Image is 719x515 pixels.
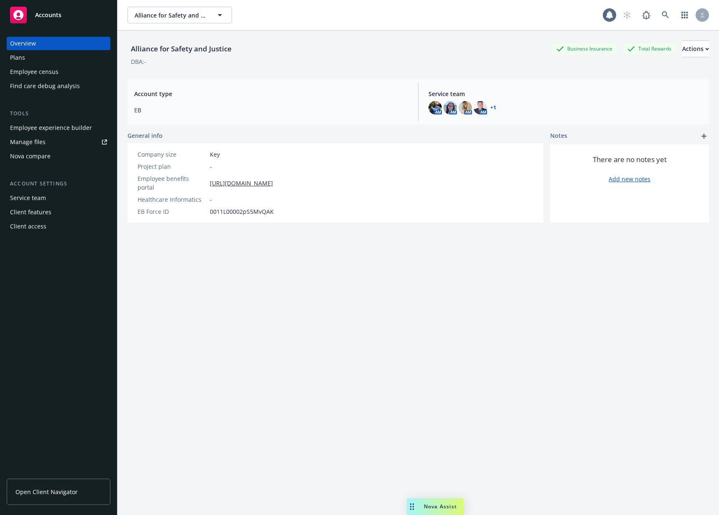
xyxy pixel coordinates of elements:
div: Employee experience builder [10,121,92,134]
button: Actions [682,41,709,57]
img: photo [474,101,487,114]
div: Employee census [10,65,59,79]
span: Alliance for Safety and Justice [135,11,207,20]
div: Nova compare [10,150,51,163]
a: Add new notes [609,175,650,183]
span: Nova Assist [424,503,457,510]
a: Nova compare [7,150,110,163]
a: Employee census [7,65,110,79]
a: Accounts [7,3,110,27]
span: General info [127,131,163,140]
span: There are no notes yet [593,155,667,165]
div: Find care debug analysis [10,79,80,93]
a: Search [657,7,674,23]
span: EB [134,106,408,114]
span: Service team [428,89,702,98]
a: Find care debug analysis [7,79,110,93]
div: Alliance for Safety and Justice [127,43,235,54]
span: - [210,162,212,171]
a: Start snowing [619,7,635,23]
div: Project plan [138,162,207,171]
a: Service team [7,191,110,205]
div: Overview [10,37,36,50]
div: Employee benefits portal [138,174,207,192]
span: - [210,195,212,204]
a: Report a Bug [638,7,655,23]
div: Drag to move [407,498,417,515]
a: Client features [7,205,110,219]
div: Healthcare Informatics [138,195,207,204]
span: 0011L00002pS5MvQAK [210,207,274,216]
div: Company size [138,150,207,159]
a: Plans [7,51,110,64]
a: Manage files [7,135,110,149]
div: Business Insurance [552,43,617,54]
div: DBA: - [131,57,146,66]
div: Plans [10,51,25,64]
button: Nova Assist [407,498,464,515]
span: Key [210,150,220,159]
div: Client features [10,205,51,219]
div: Client access [10,220,46,233]
img: photo [444,101,457,114]
span: Notes [550,131,567,141]
a: Client access [7,220,110,233]
div: Total Rewards [623,43,676,54]
span: Account type [134,89,408,98]
img: photo [459,101,472,114]
a: Employee experience builder [7,121,110,134]
a: add [699,131,709,141]
a: +1 [490,105,496,110]
span: Open Client Navigator [15,487,78,496]
a: Switch app [676,7,693,23]
div: Account settings [7,180,110,188]
a: Overview [7,37,110,50]
div: Manage files [10,135,46,149]
a: [URL][DOMAIN_NAME] [210,179,273,188]
div: Service team [10,191,46,205]
span: Accounts [35,12,61,18]
div: Tools [7,109,110,118]
img: photo [428,101,442,114]
div: EB Force ID [138,207,207,216]
button: Alliance for Safety and Justice [127,7,232,23]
